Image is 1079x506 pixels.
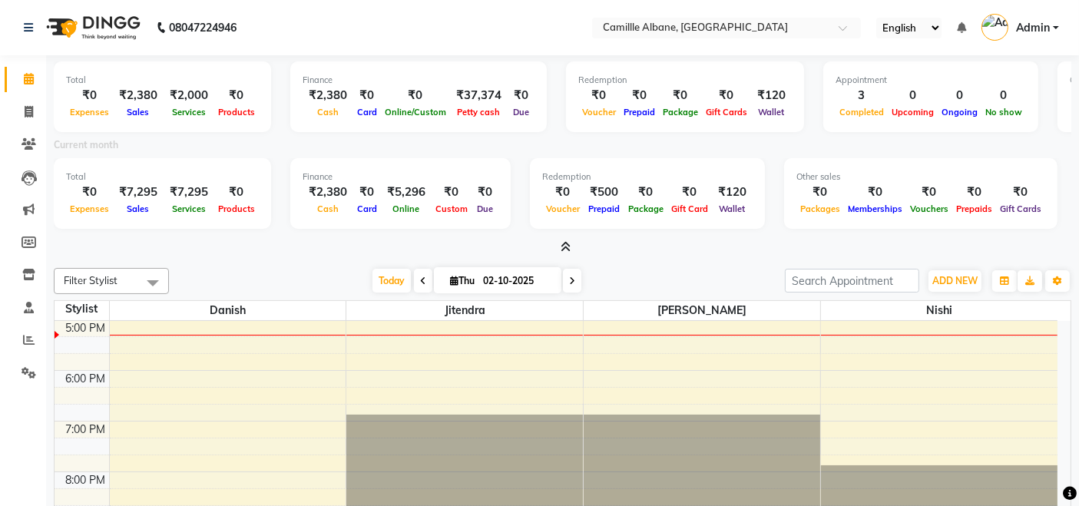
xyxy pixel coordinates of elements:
[542,184,584,201] div: ₹0
[353,203,381,214] span: Card
[168,203,210,214] span: Services
[169,6,237,49] b: 08047224946
[346,301,583,320] span: Jitendra
[473,203,497,214] span: Due
[702,87,751,104] div: ₹0
[659,107,702,117] span: Package
[472,184,498,201] div: ₹0
[39,6,144,49] img: logo
[844,184,906,201] div: ₹0
[303,184,353,201] div: ₹2,380
[381,107,450,117] span: Online/Custom
[478,270,555,293] input: 2025-10-02
[836,74,1026,87] div: Appointment
[620,107,659,117] span: Prepaid
[938,107,981,117] span: Ongoing
[844,203,906,214] span: Memberships
[952,203,996,214] span: Prepaids
[168,107,210,117] span: Services
[381,184,432,201] div: ₹5,296
[751,87,792,104] div: ₹120
[353,184,381,201] div: ₹0
[353,107,381,117] span: Card
[164,87,214,104] div: ₹2,000
[66,74,259,87] div: Total
[432,184,472,201] div: ₹0
[578,107,620,117] span: Voucher
[63,472,109,488] div: 8:00 PM
[389,203,424,214] span: Online
[454,107,505,117] span: Petty cash
[113,184,164,201] div: ₹7,295
[888,107,938,117] span: Upcoming
[66,203,113,214] span: Expenses
[996,203,1045,214] span: Gift Cards
[372,269,411,293] span: Today
[578,74,792,87] div: Redemption
[785,269,919,293] input: Search Appointment
[928,270,981,292] button: ADD NEW
[716,203,750,214] span: Wallet
[508,87,535,104] div: ₹0
[624,184,667,201] div: ₹0
[303,170,498,184] div: Finance
[584,184,624,201] div: ₹500
[432,203,472,214] span: Custom
[620,87,659,104] div: ₹0
[446,275,478,286] span: Thu
[755,107,789,117] span: Wallet
[542,203,584,214] span: Voucher
[313,107,343,117] span: Cash
[996,184,1045,201] div: ₹0
[313,203,343,214] span: Cash
[906,203,952,214] span: Vouchers
[667,184,712,201] div: ₹0
[54,138,118,152] label: Current month
[981,107,1026,117] span: No show
[214,184,259,201] div: ₹0
[981,87,1026,104] div: 0
[624,203,667,214] span: Package
[796,184,844,201] div: ₹0
[214,107,259,117] span: Products
[124,203,154,214] span: Sales
[584,203,624,214] span: Prepaid
[66,170,259,184] div: Total
[952,184,996,201] div: ₹0
[303,74,535,87] div: Finance
[906,184,952,201] div: ₹0
[584,301,820,320] span: [PERSON_NAME]
[55,301,109,317] div: Stylist
[450,87,508,104] div: ₹37,374
[981,14,1008,41] img: Admin
[110,301,346,320] span: Danish
[667,203,712,214] span: Gift Card
[63,371,109,387] div: 6:00 PM
[932,275,978,286] span: ADD NEW
[509,107,533,117] span: Due
[938,87,981,104] div: 0
[796,203,844,214] span: Packages
[712,184,753,201] div: ₹120
[164,184,214,201] div: ₹7,295
[381,87,450,104] div: ₹0
[659,87,702,104] div: ₹0
[214,87,259,104] div: ₹0
[214,203,259,214] span: Products
[63,320,109,336] div: 5:00 PM
[66,184,113,201] div: ₹0
[66,87,113,104] div: ₹0
[64,274,117,286] span: Filter Stylist
[821,301,1057,320] span: Nishi
[702,107,751,117] span: Gift Cards
[63,422,109,438] div: 7:00 PM
[353,87,381,104] div: ₹0
[124,107,154,117] span: Sales
[113,87,164,104] div: ₹2,380
[796,170,1045,184] div: Other sales
[303,87,353,104] div: ₹2,380
[836,87,888,104] div: 3
[66,107,113,117] span: Expenses
[542,170,753,184] div: Redemption
[578,87,620,104] div: ₹0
